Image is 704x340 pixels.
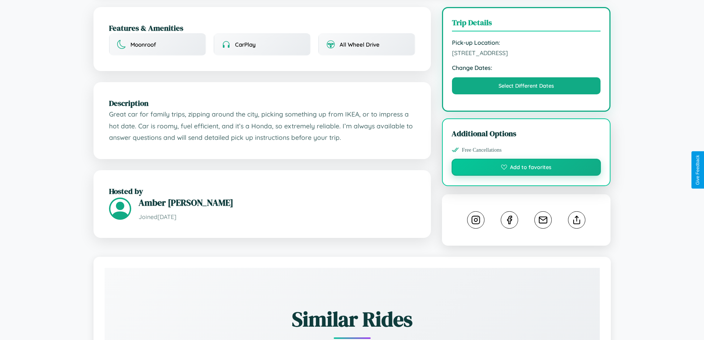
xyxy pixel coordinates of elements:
strong: Pick-up Location: [452,39,601,46]
h3: Amber [PERSON_NAME] [139,196,415,209]
span: CarPlay [235,41,256,48]
h2: Description [109,98,415,108]
button: Add to favorites [452,159,601,176]
button: Select Different Dates [452,77,601,94]
span: Free Cancellations [462,147,502,153]
h2: Hosted by [109,186,415,196]
p: Great car for family trips, zipping around the city, picking something up from IKEA, or to impres... [109,108,415,144]
h3: Trip Details [452,17,601,31]
div: Give Feedback [695,155,700,185]
span: [STREET_ADDRESS] [452,49,601,57]
h2: Similar Rides [130,305,574,333]
span: All Wheel Drive [340,41,380,48]
h2: Features & Amenities [109,23,415,33]
p: Joined [DATE] [139,212,415,222]
strong: Change Dates: [452,64,601,71]
span: Moonroof [130,41,156,48]
h3: Additional Options [452,128,601,139]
